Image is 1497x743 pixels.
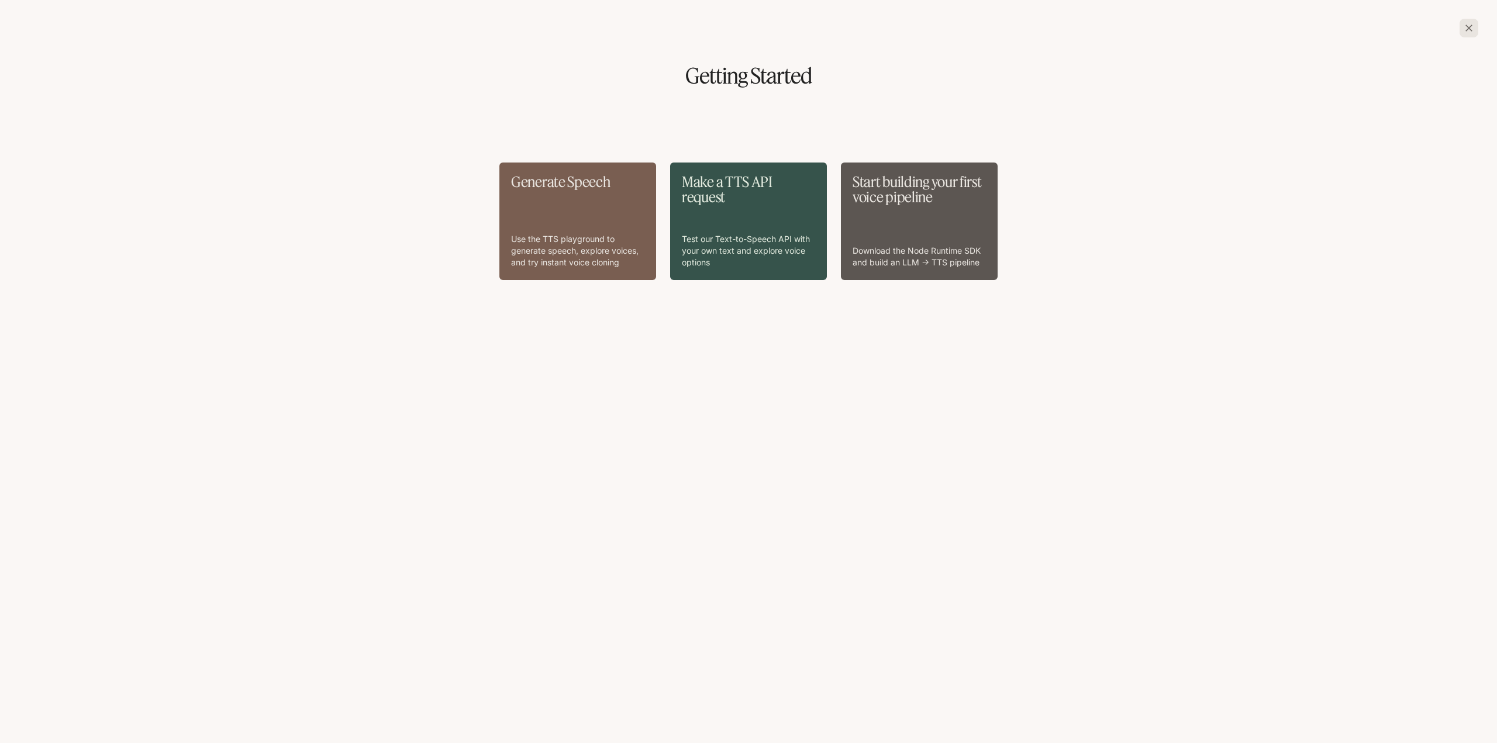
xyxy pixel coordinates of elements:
[682,233,815,268] p: Test our Text-to-Speech API with your own text and explore voice options
[670,163,827,280] a: Make a TTS API requestTest our Text-to-Speech API with your own text and explore voice options
[853,174,986,205] p: Start building your first voice pipeline
[682,174,815,205] p: Make a TTS API request
[511,174,644,189] p: Generate Speech
[841,163,998,280] a: Start building your first voice pipelineDownload the Node Runtime SDK and build an LLM → TTS pipe...
[19,65,1478,87] h1: Getting Started
[853,245,986,268] p: Download the Node Runtime SDK and build an LLM → TTS pipeline
[511,233,644,268] p: Use the TTS playground to generate speech, explore voices, and try instant voice cloning
[499,163,656,280] a: Generate SpeechUse the TTS playground to generate speech, explore voices, and try instant voice c...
